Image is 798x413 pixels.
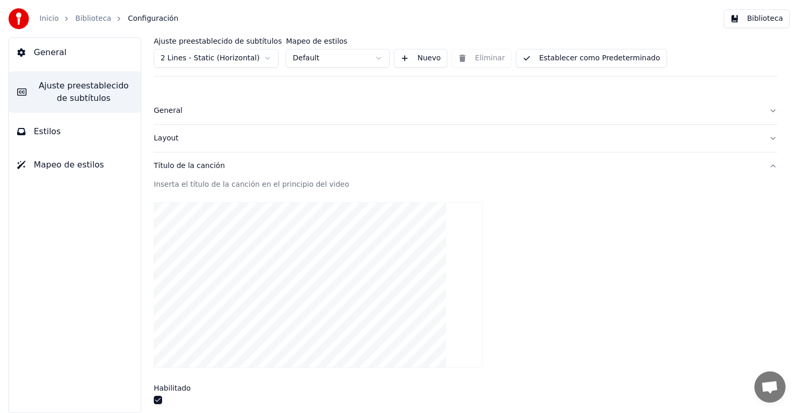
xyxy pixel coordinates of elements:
label: Mapeo de estilos [286,37,390,45]
div: Layout [154,133,761,144]
label: Habilitado [154,384,191,392]
button: Mapeo de estilos [9,150,141,179]
div: Inserta el título de la canción en el principio del video [154,179,777,190]
div: Título de la canción [154,161,761,171]
button: Nuevo [394,49,447,68]
nav: breadcrumb [39,14,178,24]
a: Inicio [39,14,59,24]
label: Ajuste preestablecido de subtítulos [154,37,282,45]
button: Estilos [9,117,141,146]
button: Ajuste preestablecido de subtítulos [9,71,141,113]
button: General [9,38,141,67]
span: Ajuste preestablecido de subtítulos [35,80,132,105]
button: Biblioteca [724,9,790,28]
button: Título de la canción [154,152,777,179]
button: Establecer como Predeterminado [516,49,667,68]
span: Configuración [128,14,178,24]
span: Estilos [34,125,61,138]
div: Chat abierto [754,371,786,403]
img: youka [8,8,29,29]
span: Mapeo de estilos [34,159,104,171]
button: Layout [154,125,777,152]
div: General [154,106,761,116]
a: Biblioteca [75,14,111,24]
button: General [154,97,777,124]
span: General [34,46,66,59]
